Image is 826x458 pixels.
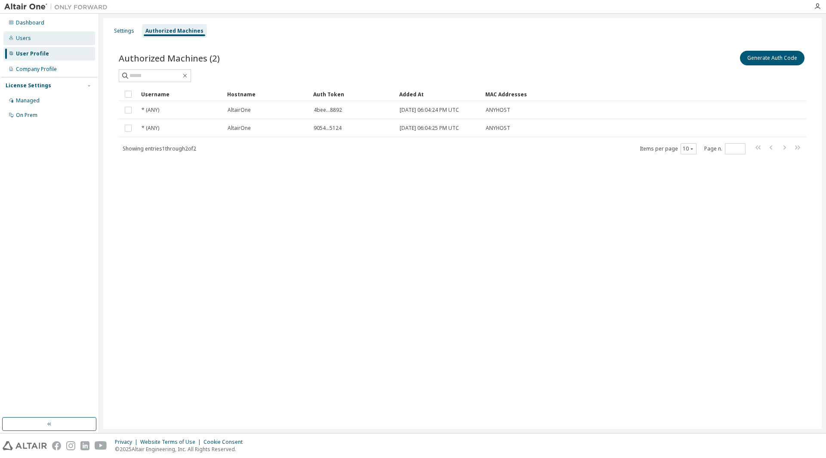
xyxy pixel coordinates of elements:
[140,439,203,446] div: Website Terms of Use
[119,52,220,64] span: Authorized Machines (2)
[16,97,40,104] div: Managed
[114,28,134,34] div: Settings
[6,82,51,89] div: License Settings
[683,145,694,152] button: 10
[145,28,203,34] div: Authorized Machines
[142,107,159,114] span: * (ANY)
[399,87,478,101] div: Added At
[704,143,746,154] span: Page n.
[485,87,716,101] div: MAC Addresses
[16,112,37,119] div: On Prem
[115,439,140,446] div: Privacy
[486,125,510,132] span: ANYHOST
[80,441,89,450] img: linkedin.svg
[486,107,510,114] span: ANYHOST
[141,87,220,101] div: Username
[228,125,251,132] span: AltairOne
[3,441,47,450] img: altair_logo.svg
[314,125,342,132] span: 9054...5124
[227,87,306,101] div: Hostname
[314,107,342,114] span: 4bee...8892
[142,125,159,132] span: * (ANY)
[95,441,107,450] img: youtube.svg
[203,439,248,446] div: Cookie Consent
[228,107,251,114] span: AltairOne
[740,51,804,65] button: Generate Auth Code
[4,3,112,11] img: Altair One
[16,19,44,26] div: Dashboard
[16,66,57,73] div: Company Profile
[115,446,248,453] p: © 2025 Altair Engineering, Inc. All Rights Reserved.
[16,35,31,42] div: Users
[52,441,61,450] img: facebook.svg
[400,107,459,114] span: [DATE] 06:04:24 PM UTC
[313,87,392,101] div: Auth Token
[640,143,697,154] span: Items per page
[16,50,49,57] div: User Profile
[66,441,75,450] img: instagram.svg
[400,125,459,132] span: [DATE] 06:04:25 PM UTC
[123,145,196,152] span: Showing entries 1 through 2 of 2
